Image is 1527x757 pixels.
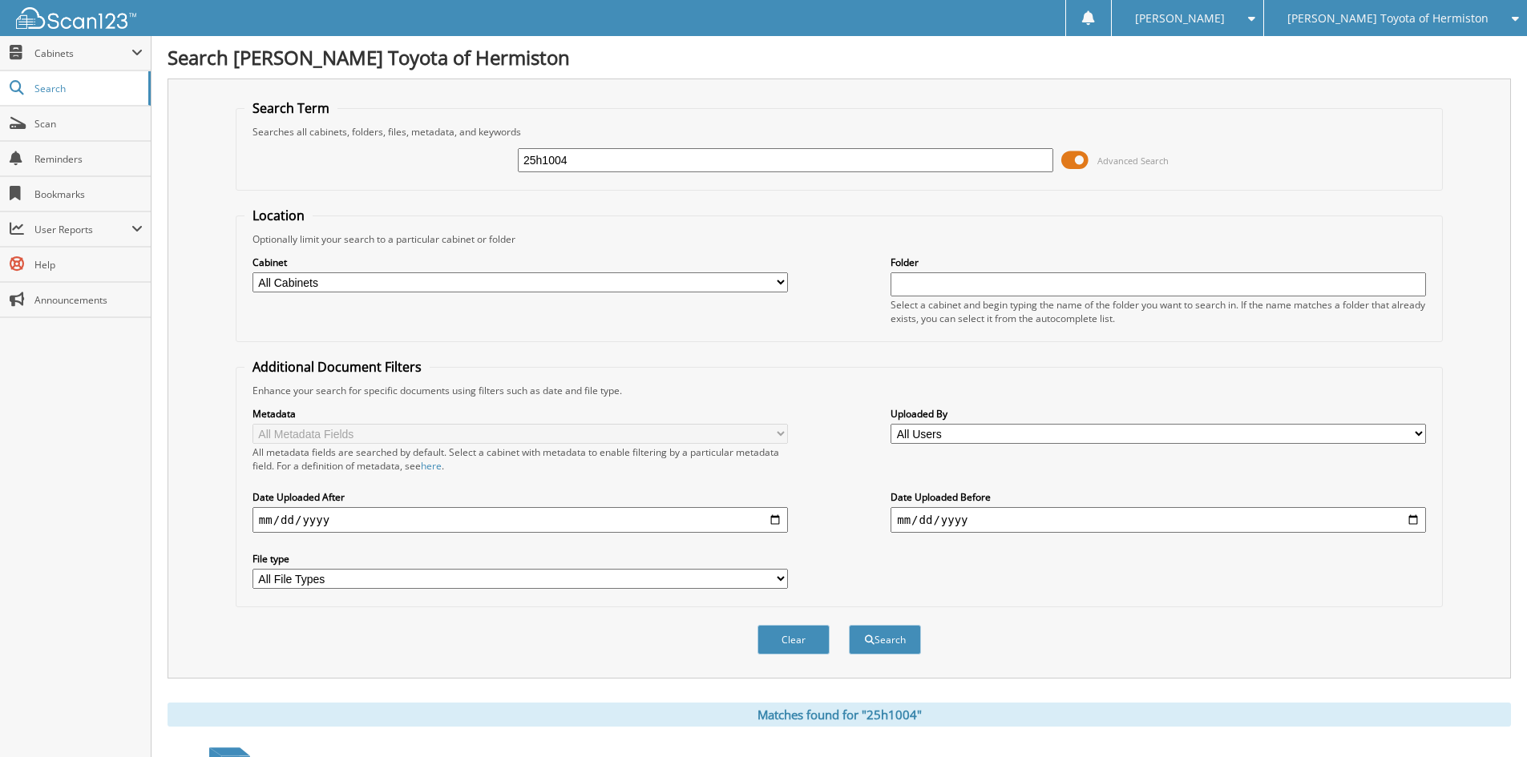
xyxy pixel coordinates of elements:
[168,44,1511,70] h1: Search [PERSON_NAME] Toyota of Hermiston
[244,207,313,224] legend: Location
[252,407,788,421] label: Metadata
[252,507,788,533] input: start
[891,298,1426,325] div: Select a cabinet and begin typing the name of the folder you want to search in. If the name match...
[244,125,1434,139] div: Searches all cabinets, folders, files, metadata, and keywords
[252,256,788,269] label: Cabinet
[34,187,143,201] span: Bookmarks
[891,256,1426,269] label: Folder
[891,507,1426,533] input: end
[252,552,788,566] label: File type
[34,293,143,307] span: Announcements
[1287,14,1489,23] span: [PERSON_NAME] Toyota of Hermiston
[252,490,788,504] label: Date Uploaded After
[34,258,143,272] span: Help
[1097,155,1169,167] span: Advanced Search
[244,232,1434,246] div: Optionally limit your search to a particular cabinet or folder
[244,384,1434,397] div: Enhance your search for specific documents using filters such as date and file type.
[34,117,143,131] span: Scan
[252,445,788,473] div: All metadata fields are searched by default. Select a cabinet with metadata to enable filtering b...
[244,358,430,376] legend: Additional Document Filters
[757,625,830,654] button: Clear
[891,490,1426,504] label: Date Uploaded Before
[421,459,442,473] a: here
[34,46,131,60] span: Cabinets
[168,703,1511,727] div: Matches found for "25h1004"
[16,7,136,29] img: scan123-logo-white.svg
[1135,14,1225,23] span: [PERSON_NAME]
[244,99,337,117] legend: Search Term
[34,223,131,236] span: User Reports
[34,82,140,95] span: Search
[849,625,921,654] button: Search
[891,407,1426,421] label: Uploaded By
[34,152,143,166] span: Reminders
